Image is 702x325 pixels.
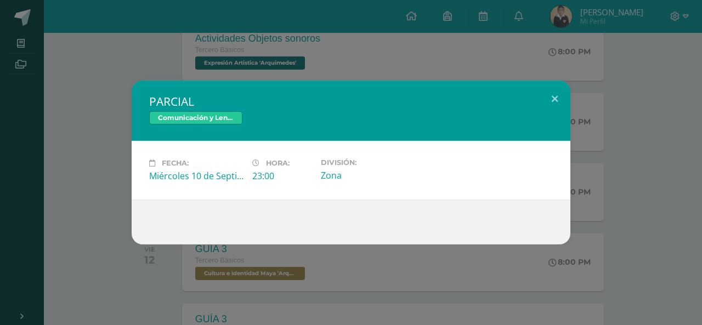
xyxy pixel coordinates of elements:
[149,111,242,124] span: Comunicación y Lenguaje Idioma Extranjero
[321,158,415,167] label: División:
[321,169,415,181] div: Zona
[149,94,553,109] h2: PARCIAL
[252,170,312,182] div: 23:00
[539,81,570,118] button: Close (Esc)
[149,170,244,182] div: Miércoles 10 de Septiembre
[266,159,290,167] span: Hora:
[162,159,189,167] span: Fecha:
